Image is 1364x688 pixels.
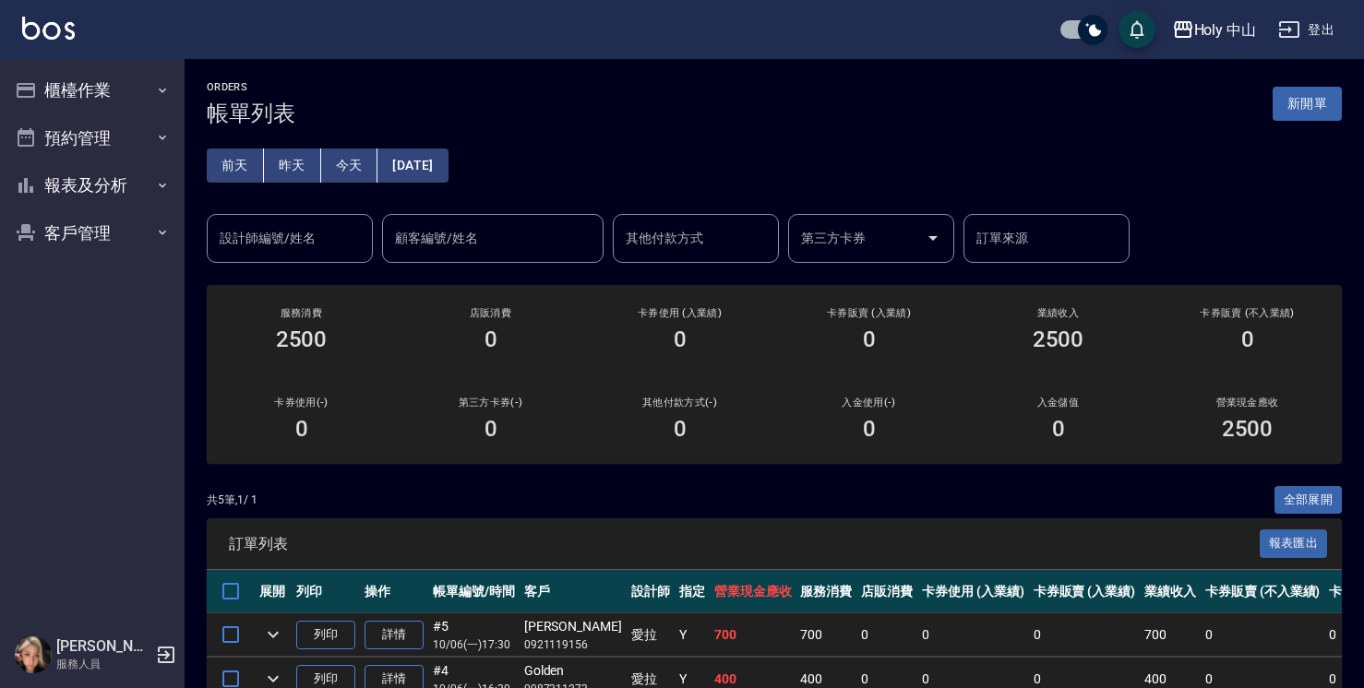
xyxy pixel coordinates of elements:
th: 營業現金應收 [710,570,796,613]
h2: 第三方卡券(-) [418,397,563,409]
h2: 業績收入 [986,307,1131,319]
button: save [1119,11,1155,48]
a: 詳情 [365,621,424,649]
th: 客戶 [520,570,627,613]
a: 報表匯出 [1260,534,1328,552]
td: 700 [796,613,856,657]
td: #5 [428,613,520,657]
h2: 營業現金應收 [1175,397,1320,409]
button: 報表匯出 [1260,529,1328,558]
p: 共 5 筆, 1 / 1 [207,492,257,508]
h3: 0 [1241,326,1254,352]
td: 0 [1029,613,1141,657]
span: 訂單列表 [229,535,1260,553]
h2: 入金使用(-) [796,397,941,409]
h3: 0 [863,326,876,352]
p: 0921119156 [524,636,622,653]
h2: 店販消費 [418,307,563,319]
button: Holy 中山 [1165,11,1264,49]
td: 0 [1201,613,1324,657]
h3: 0 [295,416,308,442]
button: 報表及分析 [7,161,177,209]
td: 700 [710,613,796,657]
button: 登出 [1271,13,1342,47]
th: 卡券販賣 (不入業績) [1201,570,1324,613]
button: 列印 [296,621,355,649]
th: 設計師 [627,570,675,613]
button: 全部展開 [1274,486,1343,515]
td: 0 [917,613,1029,657]
button: 預約管理 [7,114,177,162]
h3: 0 [674,326,687,352]
h3: 0 [485,416,497,442]
td: 700 [1140,613,1201,657]
th: 服務消費 [796,570,856,613]
div: [PERSON_NAME] [524,617,622,636]
th: 展開 [255,570,292,613]
h3: 服務消費 [229,307,374,319]
h3: 2500 [276,326,328,352]
h2: 入金儲值 [986,397,1131,409]
h3: 0 [1052,416,1065,442]
h3: 0 [863,416,876,442]
th: 店販消費 [856,570,917,613]
p: 服務人員 [56,656,150,672]
h3: 2500 [1033,326,1084,352]
th: 卡券販賣 (入業績) [1029,570,1141,613]
button: 前天 [207,148,264,183]
button: 櫃檯作業 [7,66,177,114]
h3: 帳單列表 [207,101,295,126]
button: 新開單 [1273,87,1342,121]
td: 0 [856,613,917,657]
h2: 卡券使用(-) [229,397,374,409]
h2: ORDERS [207,81,295,93]
button: [DATE] [377,148,448,183]
h2: 卡券販賣 (入業績) [796,307,941,319]
td: Y [675,613,710,657]
h2: 其他付款方式(-) [607,397,752,409]
div: Holy 中山 [1194,18,1257,42]
th: 指定 [675,570,710,613]
button: Open [918,223,948,253]
th: 卡券使用 (入業績) [917,570,1029,613]
button: 客戶管理 [7,209,177,257]
h3: 0 [674,416,687,442]
th: 列印 [292,570,360,613]
div: Golden [524,661,622,681]
th: 操作 [360,570,428,613]
a: 新開單 [1273,94,1342,112]
img: Person [15,636,52,673]
th: 帳單編號/時間 [428,570,520,613]
p: 10/06 (一) 17:30 [433,636,515,653]
h3: 0 [485,326,497,352]
h2: 卡券販賣 (不入業績) [1175,307,1320,319]
h3: 2500 [1222,416,1274,442]
h5: [PERSON_NAME] [56,637,150,656]
button: expand row [259,621,287,648]
button: 昨天 [264,148,321,183]
td: 愛拉 [627,613,675,657]
h2: 卡券使用 (入業績) [607,307,752,319]
th: 業績收入 [1140,570,1201,613]
img: Logo [22,17,75,40]
button: 今天 [321,148,378,183]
